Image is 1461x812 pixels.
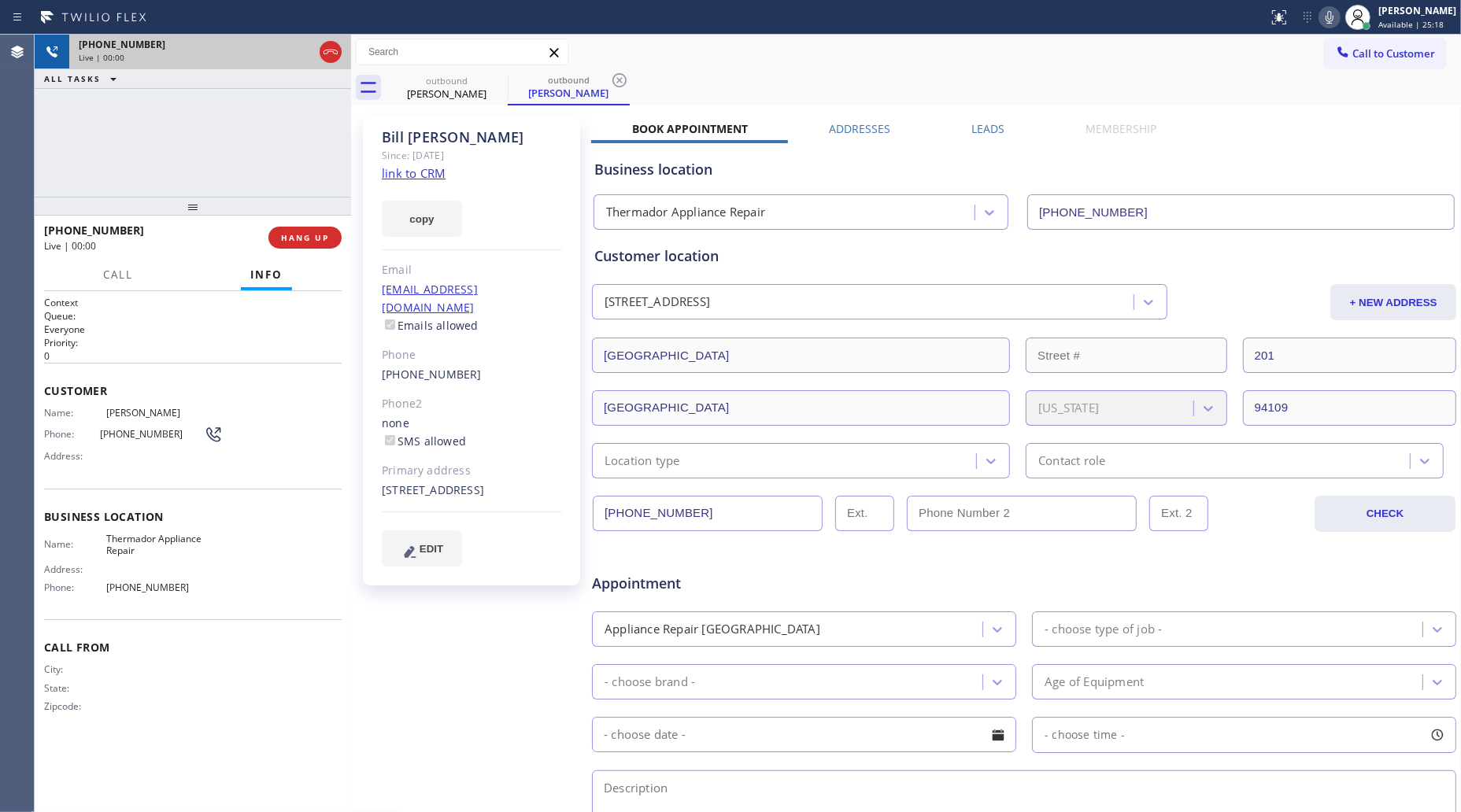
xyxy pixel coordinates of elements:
input: ZIP [1243,390,1457,426]
div: Bill Van Loo [509,70,628,104]
span: Live | 00:00 [44,239,96,253]
div: [PERSON_NAME] [1378,4,1456,17]
input: Address [592,338,1010,373]
div: outbound [387,75,506,87]
div: Email [382,261,562,279]
button: Mute [1319,6,1341,28]
button: copy [382,201,462,237]
div: Phone2 [382,395,562,413]
h2: Queue: [44,309,342,323]
div: none [382,415,562,451]
span: Customer [44,383,342,398]
button: Call [94,260,142,290]
h1: Context [44,296,342,309]
button: EDIT [382,530,462,567]
div: - choose brand - [605,673,695,691]
a: [EMAIL_ADDRESS][DOMAIN_NAME] [382,282,478,315]
span: Phone: [44,581,106,593]
span: EDIT [420,543,443,555]
span: Appointment [592,573,878,594]
div: Phone [382,346,562,364]
span: [PERSON_NAME] [106,407,223,419]
div: - choose type of job - [1045,620,1162,638]
span: [PHONE_NUMBER] [44,223,144,238]
label: Leads [971,121,1004,136]
button: ALL TASKS [35,69,132,88]
label: Emails allowed [382,318,479,333]
div: Business location [594,159,1454,180]
input: Phone Number [1027,194,1455,230]
div: Contact role [1038,452,1105,470]
input: Ext. 2 [1149,496,1208,531]
label: Membership [1086,121,1157,136]
p: Everyone [44,323,342,336]
a: link to CRM [382,165,446,181]
span: Call to Customer [1352,46,1435,61]
span: Phone: [44,428,100,440]
button: Hang up [320,41,342,63]
span: Call [103,268,133,282]
div: Thermador Appliance Repair [606,204,765,222]
span: Thermador Appliance Repair [106,533,223,557]
input: - choose date - [592,717,1016,752]
div: Bill [PERSON_NAME] [382,128,562,146]
button: CHECK [1315,496,1455,532]
input: Phone Number [593,496,823,531]
input: Street # [1026,338,1227,373]
span: Name: [44,538,106,550]
label: Addresses [829,121,890,136]
span: HANG UP [281,232,329,243]
span: Call From [44,640,342,655]
label: SMS allowed [382,434,466,448]
input: City [592,390,1010,426]
button: Call to Customer [1325,39,1445,68]
button: HANG UP [268,227,342,249]
span: Live | 00:00 [79,52,124,63]
label: Book Appointment [632,121,748,136]
h2: Priority: [44,336,342,349]
span: [PHONE_NUMBER] [100,428,204,440]
div: Primary address [382,462,562,480]
span: Business location [44,509,342,524]
input: Apt. # [1243,338,1457,373]
div: Customer location [594,245,1454,267]
button: + NEW ADDRESS [1330,284,1456,320]
div: Since: [DATE] [382,146,562,164]
div: [PERSON_NAME] [387,87,506,101]
input: Search [357,39,568,65]
div: Bill Van Loo [387,70,506,105]
span: City: [44,663,106,675]
span: Address: [44,450,106,462]
span: [PHONE_NUMBER] [79,38,165,51]
span: Name: [44,407,106,419]
input: Phone Number 2 [907,496,1137,531]
div: Age of Equipment [1045,673,1144,691]
button: Info [241,260,292,290]
div: outbound [509,74,628,86]
input: Emails allowed [385,319,395,330]
span: Available | 25:18 [1378,19,1444,30]
span: Address: [44,563,106,575]
span: ALL TASKS [44,73,101,84]
span: Info [250,268,283,282]
span: - choose time - [1045,727,1125,742]
span: State: [44,682,106,694]
input: Ext. [835,496,894,531]
input: SMS allowed [385,435,395,445]
a: [PHONE_NUMBER] [382,367,482,382]
span: [PHONE_NUMBER] [106,581,223,593]
span: Zipcode: [44,700,106,712]
div: [STREET_ADDRESS] [382,482,562,500]
div: [STREET_ADDRESS] [605,293,710,312]
div: Appliance Repair [GEOGRAPHIC_DATA] [605,620,820,638]
div: Location type [605,452,680,470]
div: [PERSON_NAME] [509,86,628,100]
p: 0 [44,349,342,363]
